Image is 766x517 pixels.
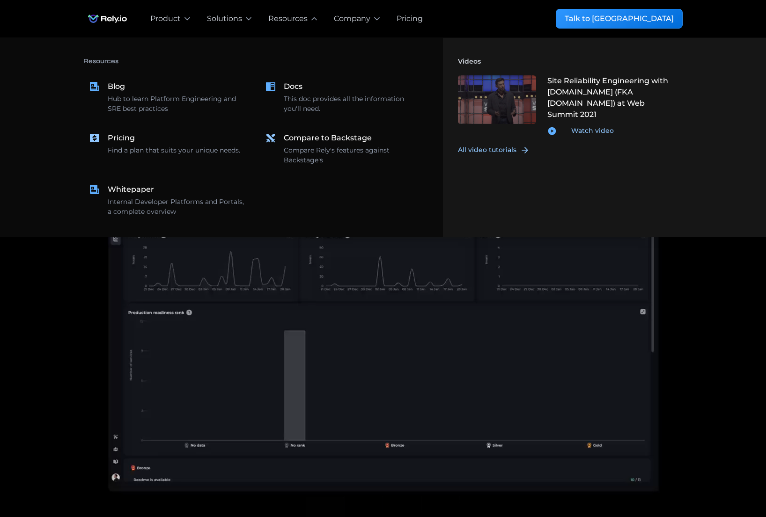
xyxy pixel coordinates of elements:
[556,9,683,29] a: Talk to [GEOGRAPHIC_DATA]
[83,127,252,171] a: PricingFind a plan that suits your unique needs.
[284,94,422,114] div: This doc provides all the information you'll need.
[458,145,516,155] div: All video tutorials
[108,197,246,217] div: Internal Developer Platforms and Portals, a complete overview
[108,94,246,114] div: Hub to learn Platform Engineering and SRE best practices
[83,53,428,70] h4: Resources
[547,75,678,120] div: Site Reliability Engineering with [DOMAIN_NAME] (FKA [DOMAIN_NAME]) at Web Summit 2021
[83,9,132,28] a: home
[268,13,308,24] div: Resources
[565,13,674,24] div: Talk to [GEOGRAPHIC_DATA]
[259,127,428,171] a: Compare to BackstageCompare Rely's features against Backstage's
[334,13,370,24] div: Company
[150,13,181,24] div: Product
[259,75,428,119] a: DocsThis doc provides all the information you'll need.
[108,81,125,92] div: Blog
[108,132,135,144] div: Pricing
[397,13,423,24] a: Pricing
[284,132,372,144] div: Compare to Backstage
[108,146,240,155] div: Find a plan that suits your unique needs.
[452,70,683,141] a: Site Reliability Engineering with [DOMAIN_NAME] (FKA [DOMAIN_NAME]) at Web Summit 2021Watch video
[458,53,683,70] h4: Videos
[83,9,132,28] img: Rely.io logo
[108,184,154,195] div: Whitepaper
[83,75,252,119] a: BlogHub to learn Platform Engineering and SRE best practices
[284,81,302,92] div: Docs
[458,145,541,155] a: All video tutorials
[284,146,422,165] div: Compare Rely's features against Backstage's
[571,126,614,136] div: Watch video
[83,178,252,222] a: WhitepaperInternal Developer Platforms and Portals, a complete overview
[207,13,242,24] div: Solutions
